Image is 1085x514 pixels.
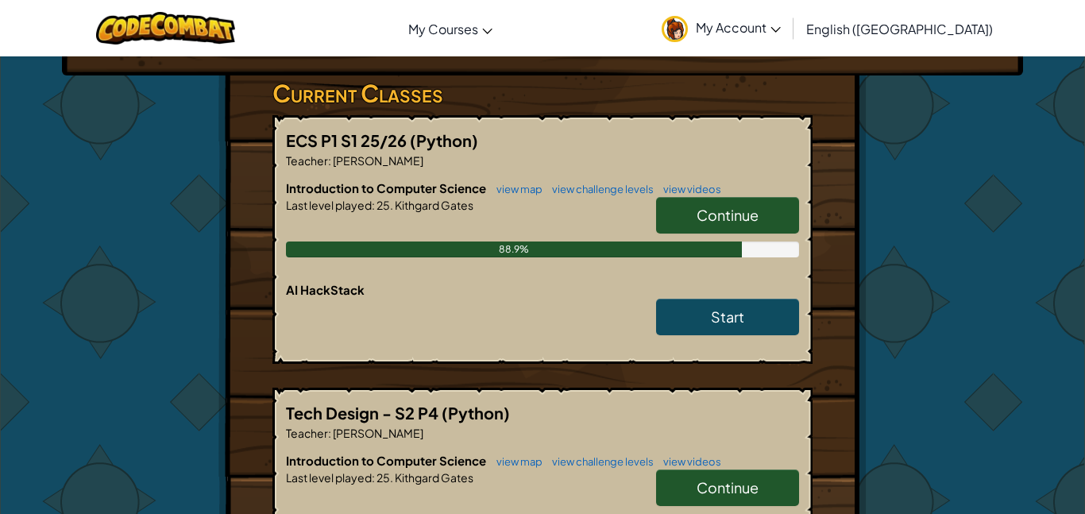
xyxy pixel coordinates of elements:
a: view challenge levels [544,183,654,195]
span: Last level played [286,198,372,212]
span: : [328,426,331,440]
span: 25. [375,198,393,212]
span: Start [711,307,744,326]
span: : [328,153,331,168]
span: Teacher [286,153,328,168]
span: Kithgard Gates [393,470,473,485]
span: AI HackStack [286,282,365,297]
a: Start [656,299,799,335]
h3: Current Classes [272,75,813,111]
span: My Courses [408,21,478,37]
a: view videos [655,183,721,195]
span: Teacher [286,426,328,440]
span: ECS P1 S1 25/26 [286,130,410,150]
div: 88.9% [286,242,742,257]
span: [PERSON_NAME] [331,426,423,440]
span: (Python) [442,403,510,423]
span: Continue [697,206,759,224]
span: Introduction to Computer Science [286,453,488,468]
img: CodeCombat logo [96,12,235,44]
span: : [372,470,375,485]
span: [PERSON_NAME] [331,153,423,168]
span: Last level played [286,470,372,485]
span: Introduction to Computer Science [286,180,488,195]
a: view map [488,455,542,468]
a: view map [488,183,542,195]
span: (Python) [410,130,478,150]
span: Kithgard Gates [393,198,473,212]
span: Continue [697,478,759,497]
span: English ([GEOGRAPHIC_DATA]) [806,21,993,37]
a: view videos [655,455,721,468]
a: view challenge levels [544,455,654,468]
span: Tech Design - S2 P4 [286,403,442,423]
span: My Account [696,19,781,36]
a: My Courses [400,7,500,50]
a: My Account [654,3,789,53]
a: English ([GEOGRAPHIC_DATA]) [798,7,1001,50]
span: 25. [375,470,393,485]
img: avatar [662,16,688,42]
span: : [372,198,375,212]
